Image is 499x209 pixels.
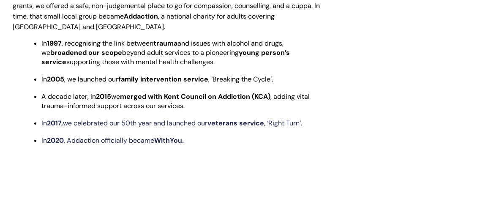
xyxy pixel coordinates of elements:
[118,75,208,84] strong: family intervention service
[41,75,273,84] span: In , we launched our , ‘Breaking the Cycle’.
[41,119,302,128] span: In we celebrated our 50th year and launched our , ‘Right Turn’.
[50,48,122,57] strong: broadened our scope
[47,136,64,145] strong: 2020
[124,12,158,21] strong: Addaction
[153,39,177,48] strong: trauma
[96,92,111,101] strong: 2015
[47,75,64,84] strong: 2005
[154,136,184,145] strong: WithYou.
[207,119,264,128] strong: veterans service
[41,92,310,110] span: A decade later, in we , adding vital trauma-informed support across our services.
[41,48,290,66] strong: young person’s service
[47,39,62,48] strong: 1997
[41,136,184,145] span: In , Addaction officially became
[41,39,290,66] span: In , recognising the link between and issues with alcohol and drugs, we beyond adult services to ...
[120,92,270,101] strong: merged with Kent Council on Addiction (KCA)
[47,119,63,128] strong: 2017,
